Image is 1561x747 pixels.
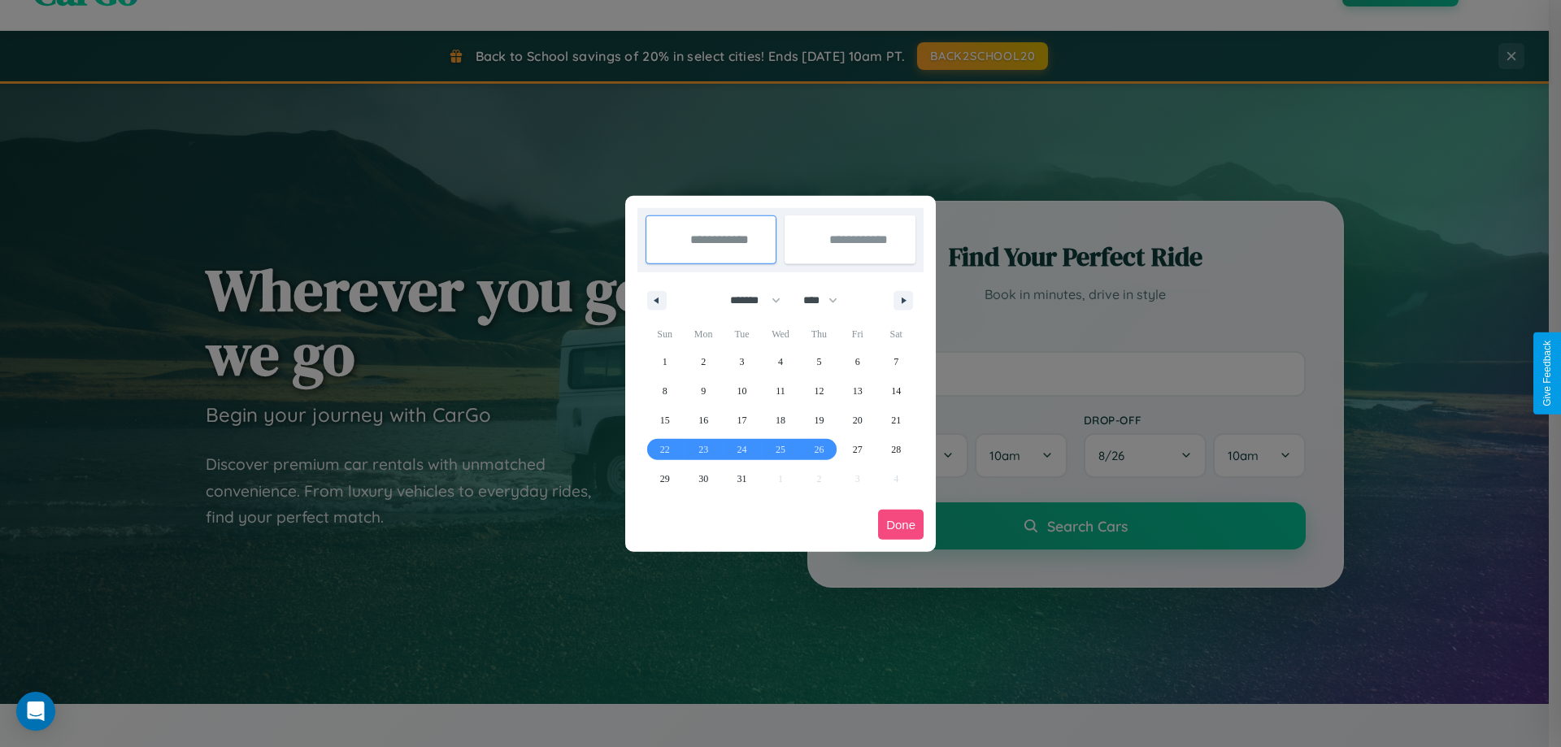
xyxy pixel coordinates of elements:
span: 26 [814,435,824,464]
button: 25 [761,435,799,464]
button: 9 [684,376,722,406]
span: 12 [814,376,824,406]
span: 5 [816,347,821,376]
button: 30 [684,464,722,493]
button: 16 [684,406,722,435]
span: 30 [698,464,708,493]
button: 28 [877,435,915,464]
button: 4 [761,347,799,376]
button: 20 [838,406,876,435]
span: 11 [776,376,785,406]
span: 3 [740,347,745,376]
button: 14 [877,376,915,406]
button: 19 [800,406,838,435]
span: 8 [663,376,667,406]
button: 29 [646,464,684,493]
span: 7 [894,347,898,376]
span: 13 [853,376,863,406]
span: 10 [737,376,747,406]
button: 8 [646,376,684,406]
span: Thu [800,321,838,347]
button: Done [878,510,924,540]
div: Open Intercom Messenger [16,692,55,731]
span: 6 [855,347,860,376]
span: 22 [660,435,670,464]
span: 29 [660,464,670,493]
span: 9 [701,376,706,406]
span: 14 [891,376,901,406]
button: 6 [838,347,876,376]
button: 31 [723,464,761,493]
button: 10 [723,376,761,406]
span: Tue [723,321,761,347]
button: 7 [877,347,915,376]
span: 1 [663,347,667,376]
div: Give Feedback [1541,341,1553,406]
button: 2 [684,347,722,376]
span: 19 [814,406,824,435]
span: 28 [891,435,901,464]
button: 12 [800,376,838,406]
span: 4 [778,347,783,376]
span: 15 [660,406,670,435]
button: 13 [838,376,876,406]
button: 5 [800,347,838,376]
span: 18 [776,406,785,435]
button: 26 [800,435,838,464]
span: 27 [853,435,863,464]
button: 24 [723,435,761,464]
span: 21 [891,406,901,435]
span: 25 [776,435,785,464]
span: Mon [684,321,722,347]
span: 17 [737,406,747,435]
span: 23 [698,435,708,464]
button: 18 [761,406,799,435]
button: 23 [684,435,722,464]
span: Sat [877,321,915,347]
button: 15 [646,406,684,435]
span: 31 [737,464,747,493]
button: 27 [838,435,876,464]
button: 11 [761,376,799,406]
button: 3 [723,347,761,376]
button: 22 [646,435,684,464]
button: 21 [877,406,915,435]
span: Wed [761,321,799,347]
span: Sun [646,321,684,347]
span: 16 [698,406,708,435]
button: 1 [646,347,684,376]
span: 24 [737,435,747,464]
span: Fri [838,321,876,347]
span: 20 [853,406,863,435]
span: 2 [701,347,706,376]
button: 17 [723,406,761,435]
